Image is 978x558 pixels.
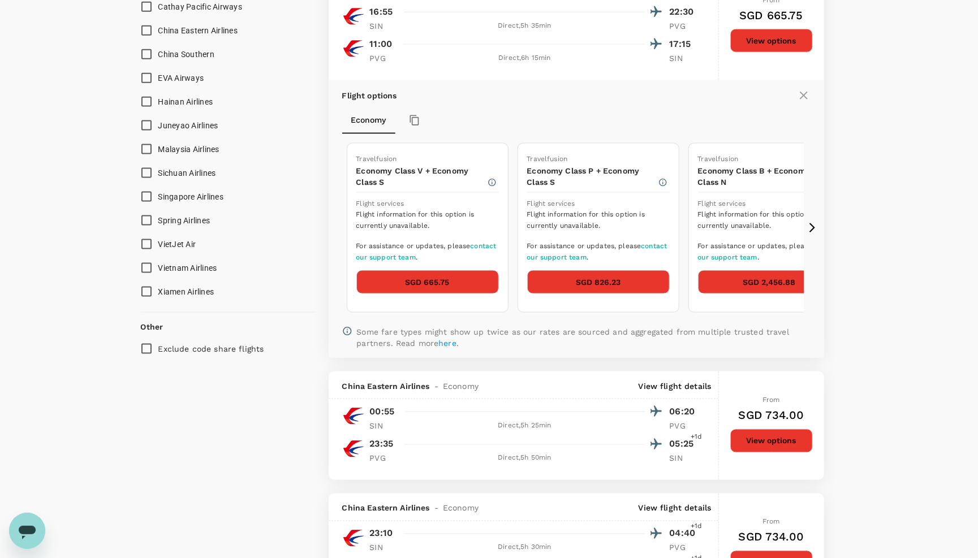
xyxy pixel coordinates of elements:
p: 23:35 [370,438,394,451]
span: Spring Airlines [158,216,210,225]
button: View options [730,429,813,453]
button: SGD 665.75 [356,270,499,294]
p: 00:55 [370,405,395,419]
div: Direct , 5h 25min [405,421,645,432]
p: 11:00 [370,37,393,51]
span: +1d [691,521,702,533]
span: Singapore Airlines [158,192,224,201]
button: SGD 826.23 [527,270,670,294]
p: Economy Class V + Economy Class S [356,165,487,188]
p: SIN [370,421,398,432]
img: MU [342,527,365,550]
span: Flight information for this option is currently unavailable. [356,209,499,232]
p: 22:30 [670,5,698,19]
span: Travelfusion [356,155,397,163]
p: 23:10 [370,527,393,540]
div: Direct , 5h 35min [405,20,645,32]
img: MU [342,405,365,427]
iframe: Button to launch messaging window [9,513,45,549]
p: View flight details [639,380,712,392]
span: China Eastern Airlines [158,26,238,35]
span: Flight services [698,200,746,207]
span: VietJet Air [158,240,196,249]
p: PVG [670,421,698,432]
h6: SGD 734.00 [739,528,804,546]
span: Hainan Airlines [158,97,213,106]
button: SGD 2,456.88 [698,270,841,294]
span: Vietnam Airlines [158,263,217,272]
span: For assistance or updates, please . [527,241,670,263]
span: Economy [443,380,479,392]
p: Economy Class B + Economy Class N [698,165,829,188]
span: Flight services [356,200,404,207]
p: Some fare types might show up twice as our rates are sourced and aggregated from multiple trusted... [357,326,811,349]
span: For assistance or updates, please . [698,241,841,263]
img: MU [342,37,365,60]
p: PVG [370,453,398,464]
h6: SGD 734.00 [739,406,804,425]
p: Other [141,321,163,332]
div: Direct , 5h 50min [405,453,645,464]
p: 05:25 [670,438,698,451]
img: MU [342,5,365,28]
h6: SGD 665.75 [739,6,803,24]
p: SIN [370,20,398,32]
p: 16:55 [370,5,393,19]
p: 06:20 [670,405,698,419]
p: 04:40 [670,527,698,540]
div: Direct , 5h 30min [405,542,645,553]
p: Economy Class P + Economy Class S [527,165,658,188]
span: - [430,503,443,514]
span: +1d [691,432,702,443]
img: MU [342,438,365,460]
a: contact our support team [356,242,497,261]
span: China Eastern Airlines [342,503,430,514]
p: SIN [670,53,698,64]
span: From [762,396,780,404]
span: Economy [443,503,479,514]
span: From [762,518,780,526]
p: SIN [670,453,698,464]
span: China Southern [158,50,215,59]
span: China Eastern Airlines [342,380,430,392]
span: Juneyao Airlines [158,121,218,130]
p: PVG [670,20,698,32]
p: PVG [670,542,698,553]
span: - [430,380,443,392]
a: contact our support team [527,242,667,261]
p: View flight details [639,503,712,514]
p: SIN [370,542,398,553]
span: Travelfusion [527,155,568,163]
p: Flight options [342,90,397,101]
button: View options [730,29,813,53]
p: PVG [370,53,398,64]
span: Flight services [527,200,575,207]
span: Sichuan Airlines [158,168,216,178]
span: Flight information for this option is currently unavailable. [698,209,841,232]
button: Economy [342,107,395,134]
a: contact our support team [698,242,838,261]
span: Flight information for this option is currently unavailable. [527,209,670,232]
span: Cathay Pacific Airways [158,2,243,11]
span: Travelfusion [698,155,739,163]
p: 17:15 [670,37,698,51]
span: Xiamen Airlines [158,287,214,296]
span: Malaysia Airlines [158,145,219,154]
a: here [438,339,456,348]
span: EVA Airways [158,73,204,83]
span: For assistance or updates, please . [356,241,499,263]
div: Direct , 6h 15min [405,53,645,64]
p: Exclude code share flights [158,343,264,354]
